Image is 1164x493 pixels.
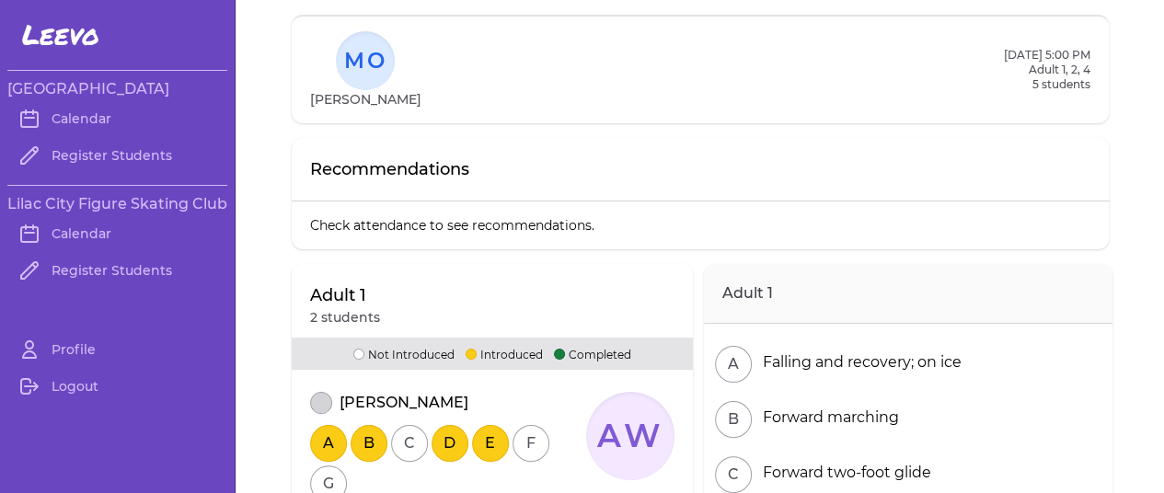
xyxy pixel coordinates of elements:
button: E [472,425,509,462]
a: Logout [7,368,227,405]
button: C [715,456,752,493]
div: Forward marching [755,407,899,429]
p: Adult 1 [310,282,380,308]
h2: Adult 1, 2, 4 [1004,63,1090,77]
p: Not Introduced [353,345,455,362]
button: B [351,425,387,462]
h2: [DATE] 5:00 PM [1004,48,1090,63]
button: attendance [310,392,332,414]
a: Register Students [7,252,227,289]
h2: Adult 1 [704,264,1112,324]
button: B [715,401,752,438]
p: Check attendance to see recommendations. [292,201,1109,249]
p: Recommendations [310,156,469,182]
button: D [432,425,468,462]
p: [PERSON_NAME] [340,392,468,414]
button: F [513,425,549,462]
a: Register Students [7,137,227,174]
a: Calendar [7,215,227,252]
button: A [310,425,347,462]
a: Calendar [7,100,227,137]
span: Leevo [22,18,99,52]
h1: [PERSON_NAME] [310,90,421,109]
text: MO [344,48,386,74]
p: Introduced [466,345,543,362]
text: AW [596,417,663,455]
button: C [391,425,428,462]
p: 5 students [1004,77,1090,92]
h3: [GEOGRAPHIC_DATA] [7,78,227,100]
button: A [715,346,752,383]
div: Forward two-foot glide [755,462,931,484]
p: 2 students [310,308,380,327]
p: Completed [554,345,631,362]
h3: Lilac City Figure Skating Club [7,193,227,215]
a: Profile [7,331,227,368]
div: Falling and recovery; on ice [755,351,962,373]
